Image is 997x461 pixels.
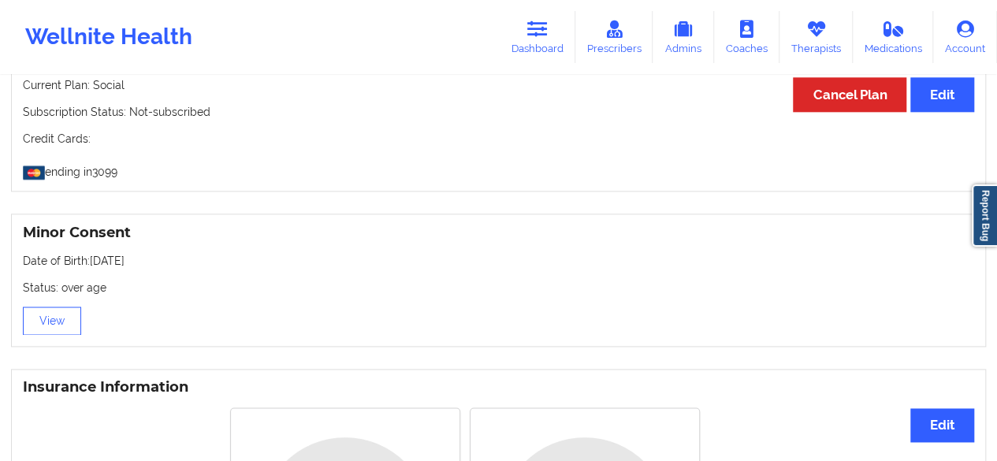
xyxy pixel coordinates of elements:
h3: Minor Consent [23,224,974,242]
a: Dashboard [500,11,575,63]
button: Cancel Plan [793,77,906,111]
h3: Insurance Information [23,378,974,396]
a: Account [933,11,997,63]
p: Date of Birth: [DATE] [23,253,974,269]
button: Edit [910,77,974,111]
p: Status: over age [23,280,974,296]
p: Subscription Status: Not-subscribed [23,104,974,120]
a: Coaches [714,11,779,63]
a: Report Bug [972,184,997,247]
p: Credit Cards: [23,131,974,147]
p: ending in 3099 [23,158,974,180]
button: View [23,307,81,335]
a: Admins [653,11,714,63]
button: Edit [910,408,974,442]
a: Prescribers [575,11,653,63]
a: Therapists [779,11,853,63]
a: Medications [853,11,934,63]
p: Current Plan: Social [23,77,974,93]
